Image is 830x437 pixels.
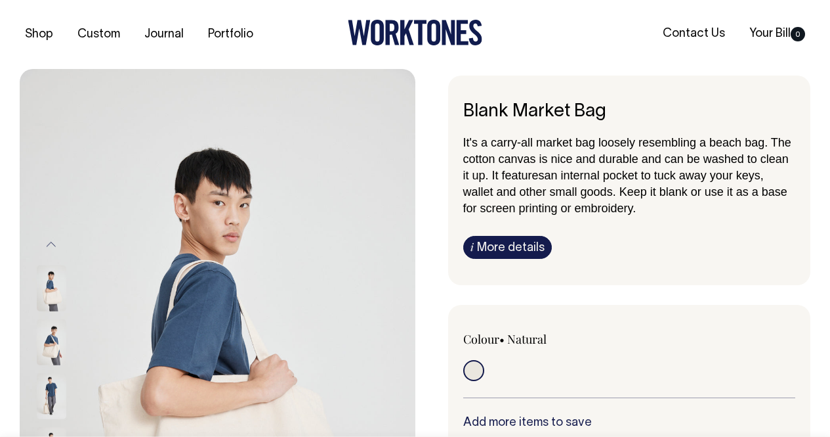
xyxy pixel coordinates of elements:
[495,169,545,182] span: t features
[463,102,796,122] h6: Blank Market Bag
[463,236,552,259] a: iMore details
[37,265,66,311] img: natural
[139,24,189,45] a: Journal
[37,373,66,419] img: natural
[744,23,810,45] a: Your Bill0
[499,331,505,347] span: •
[72,24,125,45] a: Custom
[463,417,796,430] h6: Add more items to save
[37,319,66,365] img: natural
[20,24,58,45] a: Shop
[463,331,596,347] div: Colour
[41,230,61,260] button: Previous
[657,23,730,45] a: Contact Us
[463,136,791,182] span: It's a carry-all market bag loosely resembling a beach bag. The cotton canvas is nice and durable...
[203,24,259,45] a: Portfolio
[470,240,474,254] span: i
[463,169,787,215] span: an internal pocket to tuck away your keys, wallet and other small goods. Keep it blank or use it ...
[791,27,805,41] span: 0
[507,331,547,347] label: Natural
